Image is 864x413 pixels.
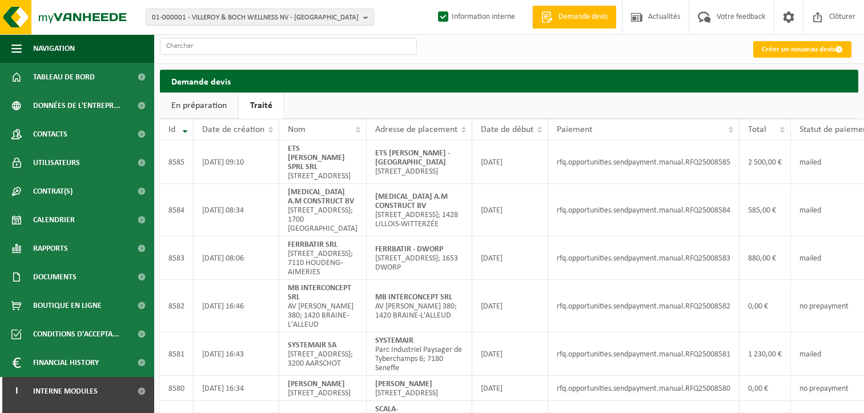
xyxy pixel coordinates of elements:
strong: ETS [PERSON_NAME] SPRL SRL [288,145,345,171]
td: [DATE] 16:34 [194,376,279,401]
td: 0,00 € [740,280,791,332]
td: rfq.opportunities.sendpayment.manual.RFQ25008580 [548,376,740,401]
span: Utilisateurs [33,149,80,177]
td: 8582 [160,280,194,332]
td: rfq.opportunities.sendpayment.manual.RFQ25008582 [548,280,740,332]
td: [STREET_ADDRESS] [279,141,367,184]
td: 2 500,00 € [740,141,791,184]
a: Créer un nouveau devis [753,41,851,58]
span: Rapports [33,234,68,263]
span: Interne modules [33,377,98,406]
td: 8580 [160,376,194,401]
span: Tableau de bord [33,63,95,91]
td: [DATE] [472,141,548,184]
strong: FERRBATIR - DWORP [375,245,443,254]
td: 8584 [160,184,194,236]
span: Demande devis [556,11,610,23]
td: rfq.opportunities.sendpayment.manual.RFQ25008583 [548,236,740,280]
h2: Demande devis [160,70,858,92]
span: Conditions d'accepta... [33,320,119,348]
strong: [PERSON_NAME] [288,380,345,388]
strong: SYSTEMAIR [375,336,413,345]
a: En préparation [160,93,238,119]
td: [DATE] 08:06 [194,236,279,280]
span: Financial History [33,348,99,377]
span: Id [168,125,175,134]
span: Adresse de placement [375,125,457,134]
strong: ETS [PERSON_NAME] - [GEOGRAPHIC_DATA] [375,149,450,167]
td: 8583 [160,236,194,280]
span: mailed [799,254,821,263]
td: 8585 [160,141,194,184]
td: rfq.opportunities.sendpayment.manual.RFQ25008581 [548,332,740,376]
td: AV [PERSON_NAME] 380; 1420 BRAINE-L'ALLEUD [279,280,367,332]
td: [STREET_ADDRESS]; 7110 HOUDENG-AIMERIES [279,236,367,280]
input: Chercher [160,38,417,55]
td: rfq.opportunities.sendpayment.manual.RFQ25008584 [548,184,740,236]
td: [STREET_ADDRESS]; 1700 [GEOGRAPHIC_DATA] [279,184,367,236]
td: [DATE] 16:43 [194,332,279,376]
td: [DATE] 16:46 [194,280,279,332]
td: Parc Industriel Paysager de Tyberchamps 6; 7180 Seneffe [367,332,472,376]
a: Demande devis [532,6,616,29]
span: Contrat(s) [33,177,73,206]
strong: MB INTERCONCEPT SRL [288,284,351,302]
td: [STREET_ADDRESS]; 3200 AARSCHOT [279,332,367,376]
td: [STREET_ADDRESS]; 1653 DWORP [367,236,472,280]
span: mailed [799,206,821,215]
span: no prepayment [799,302,849,311]
label: Information interne [436,9,515,26]
span: Documents [33,263,77,291]
td: [DATE] [472,376,548,401]
span: I [11,377,22,406]
td: 880,00 € [740,236,791,280]
span: mailed [799,158,821,167]
td: [STREET_ADDRESS] [279,376,367,401]
td: [STREET_ADDRESS] [367,376,472,401]
td: [DATE] [472,236,548,280]
span: Paiement [557,125,592,134]
strong: [PERSON_NAME] [375,380,432,388]
td: 8581 [160,332,194,376]
span: Données de l'entrepr... [33,91,120,120]
strong: MB INTERCONCEPT SRL [375,293,452,302]
span: mailed [799,350,821,359]
strong: FERRBATIR SRL [288,240,337,249]
td: AV [PERSON_NAME] 380; 1420 BRAINE-L'ALLEUD [367,280,472,332]
td: rfq.opportunities.sendpayment.manual.RFQ25008585 [548,141,740,184]
td: 0,00 € [740,376,791,401]
span: Contacts [33,120,67,149]
span: Boutique en ligne [33,291,102,320]
td: [DATE] [472,332,548,376]
span: Date de création [202,125,264,134]
td: [DATE] [472,280,548,332]
td: [DATE] 08:34 [194,184,279,236]
span: Calendrier [33,206,75,234]
span: Date de début [481,125,533,134]
button: 01-000001 - VILLEROY & BOCH WELLNESS NV - [GEOGRAPHIC_DATA] [146,9,374,26]
span: Nom [288,125,306,134]
td: [DATE] 09:10 [194,141,279,184]
span: 01-000001 - VILLEROY & BOCH WELLNESS NV - [GEOGRAPHIC_DATA] [152,9,359,26]
td: [STREET_ADDRESS] [367,141,472,184]
td: [STREET_ADDRESS]; 1428 LILLOIS-WITTERZÉE [367,184,472,236]
strong: [MEDICAL_DATA] A.M CONSTRUCT BV [375,193,448,210]
td: [DATE] [472,184,548,236]
a: Traité [239,93,284,119]
strong: [MEDICAL_DATA] A.M CONSTRUCT BV [288,188,354,206]
td: 585,00 € [740,184,791,236]
strong: SYSTEMAIR SA [288,341,336,350]
span: Navigation [33,34,75,63]
td: 1 230,00 € [740,332,791,376]
span: no prepayment [799,384,849,393]
span: Total [748,125,766,134]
